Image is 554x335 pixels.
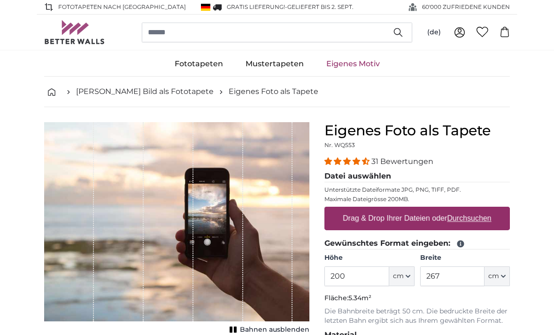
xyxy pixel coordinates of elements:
span: Bahnen ausblenden [240,325,309,335]
span: 5.34m² [348,294,371,302]
p: Unterstützte Dateiformate JPG, PNG, TIFF, PDF. [324,186,510,194]
span: Geliefert bis 2. Sept. [287,3,354,10]
button: (de) [420,24,448,41]
label: Drag & Drop Ihrer Dateien oder [339,209,495,228]
label: Breite [420,253,510,263]
h1: Eigenes Foto als Tapete [324,122,510,139]
a: [PERSON_NAME] Bild als Fototapete [76,86,214,97]
span: cm [488,272,499,281]
img: Deutschland [201,4,210,11]
button: cm [485,266,510,286]
span: 60'000 ZUFRIEDENE KUNDEN [422,3,510,11]
span: Fototapeten nach [GEOGRAPHIC_DATA] [58,3,186,11]
span: 31 Bewertungen [371,157,433,166]
legend: Datei auswählen [324,171,510,182]
img: Betterwalls [44,20,105,44]
span: cm [393,272,404,281]
span: Nr. WQ553 [324,141,355,148]
button: cm [389,266,415,286]
label: Höhe [324,253,414,263]
p: Fläche: [324,294,510,303]
u: Durchsuchen [447,214,492,222]
span: GRATIS Lieferung! [227,3,285,10]
a: Eigenes Motiv [315,52,391,76]
legend: Gewünschtes Format eingeben: [324,238,510,249]
a: Eigenes Foto als Tapete [229,86,318,97]
span: - [285,3,354,10]
span: 4.32 stars [324,157,371,166]
a: Fototapeten [163,52,234,76]
nav: breadcrumbs [44,77,510,107]
p: Die Bahnbreite beträgt 50 cm. Die bedruckte Breite der letzten Bahn ergibt sich aus Ihrem gewählt... [324,307,510,326]
p: Maximale Dateigrösse 200MB. [324,195,510,203]
a: Mustertapeten [234,52,315,76]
